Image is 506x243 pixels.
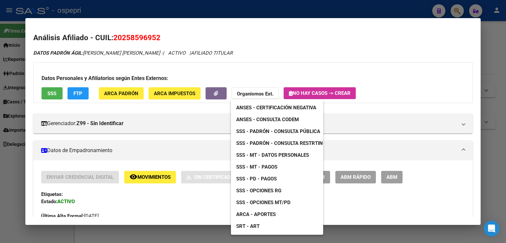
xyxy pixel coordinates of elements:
a: SSS - Opciones RG [231,185,287,197]
a: SRT - ART [231,220,323,232]
a: SSS - Padrón - Consulta Restrtingida [231,137,339,149]
div: Open Intercom Messenger [484,221,499,236]
span: SSS - Opciones RG [236,188,281,194]
a: SSS - PD - Pagos [231,173,282,185]
span: SSS - MT - Datos Personales [236,152,309,158]
span: ANSES - Certificación Negativa [236,105,316,111]
span: SSS - PD - Pagos [236,176,277,182]
a: SSS - Opciones MT/PD [231,197,296,208]
span: ARCA - Aportes [236,211,276,217]
a: SSS - MT - Datos Personales [231,149,314,161]
span: SSS - Padrón - Consulta Pública [236,128,320,134]
span: ANSES - Consulta CODEM [236,117,299,122]
span: SSS - Opciones MT/PD [236,200,291,205]
a: SSS - Padrón - Consulta Pública [231,125,325,137]
a: ANSES - Certificación Negativa [231,102,322,114]
a: ANSES - Consulta CODEM [231,114,304,125]
span: SRT - ART [236,223,260,229]
a: ARCA - Aportes [231,208,281,220]
span: SSS - MT - Pagos [236,164,277,170]
span: SSS - Padrón - Consulta Restrtingida [236,140,334,146]
a: SSS - MT - Pagos [231,161,283,173]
